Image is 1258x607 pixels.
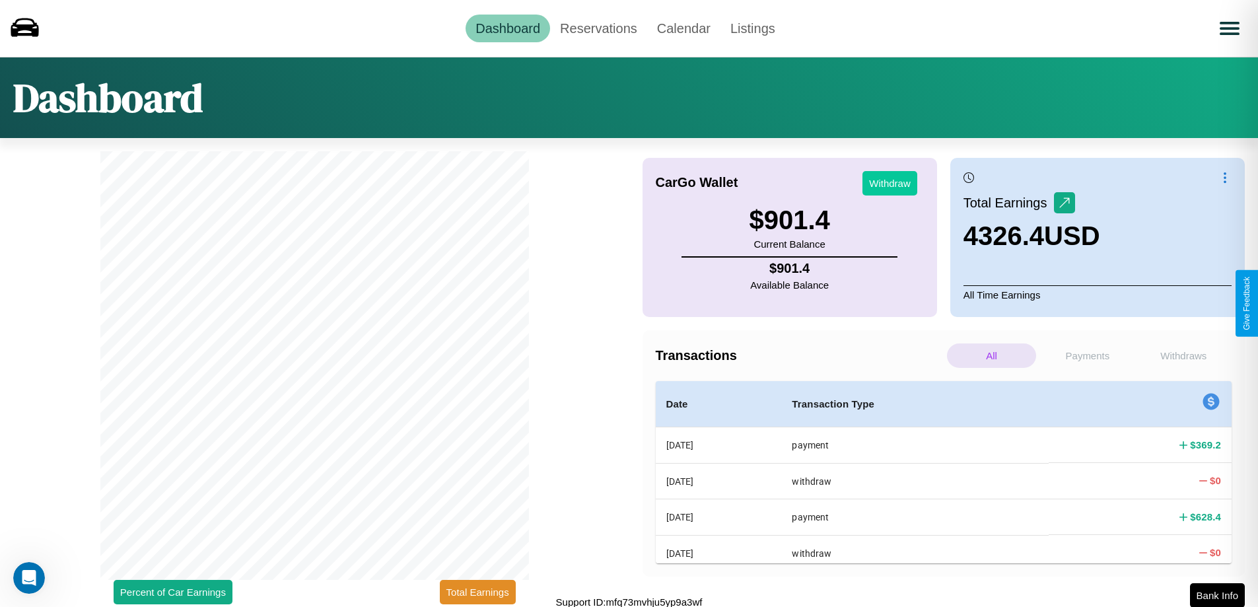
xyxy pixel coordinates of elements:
[1210,546,1221,559] h4: $ 0
[1242,277,1251,330] div: Give Feedback
[647,15,720,42] a: Calendar
[13,71,203,125] h1: Dashboard
[947,343,1036,368] p: All
[666,396,771,412] h4: Date
[656,175,738,190] h4: CarGo Wallet
[750,276,829,294] p: Available Balance
[13,562,45,594] iframe: Intercom live chat
[1190,510,1221,524] h4: $ 628.4
[656,348,944,363] h4: Transactions
[963,221,1100,251] h3: 4326.4 USD
[1043,343,1132,368] p: Payments
[1139,343,1228,368] p: Withdraws
[466,15,550,42] a: Dashboard
[440,580,516,604] button: Total Earnings
[656,535,782,571] th: [DATE]
[963,191,1054,215] p: Total Earnings
[781,463,1049,499] th: withdraw
[656,427,782,464] th: [DATE]
[1211,10,1248,47] button: Open menu
[550,15,647,42] a: Reservations
[656,463,782,499] th: [DATE]
[781,535,1049,571] th: withdraw
[656,499,782,535] th: [DATE]
[750,261,829,276] h4: $ 901.4
[963,285,1232,304] p: All Time Earnings
[1190,438,1221,452] h4: $ 369.2
[1210,474,1221,487] h4: $ 0
[749,205,829,235] h3: $ 901.4
[862,171,917,196] button: Withdraw
[781,499,1049,535] th: payment
[114,580,232,604] button: Percent of Car Earnings
[781,427,1049,464] th: payment
[792,396,1038,412] h4: Transaction Type
[720,15,785,42] a: Listings
[749,235,829,253] p: Current Balance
